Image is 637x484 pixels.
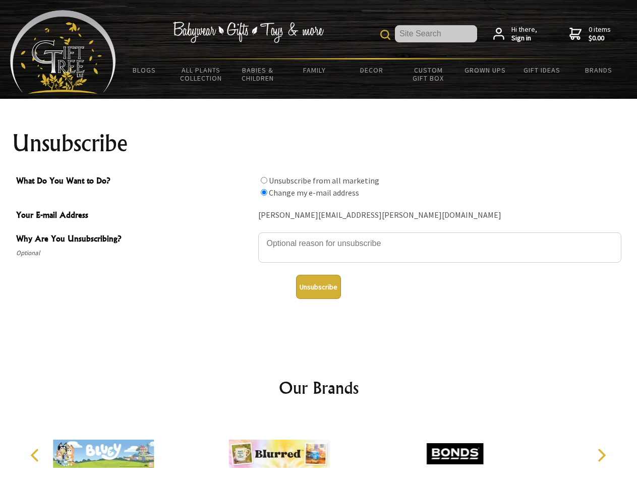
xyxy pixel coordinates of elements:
[380,30,390,40] img: product search
[296,275,341,299] button: Unsubscribe
[569,25,611,43] a: 0 items$0.00
[456,59,513,81] a: Grown Ups
[493,25,537,43] a: Hi there,Sign in
[10,10,116,94] img: Babyware - Gifts - Toys and more...
[261,177,267,184] input: What Do You Want to Do?
[20,376,617,400] h2: Our Brands
[12,131,625,155] h1: Unsubscribe
[286,59,343,81] a: Family
[25,444,47,466] button: Previous
[16,209,253,223] span: Your E-mail Address
[261,189,267,196] input: What Do You Want to Do?
[269,175,379,186] label: Unsubscribe from all marketing
[570,59,627,81] a: Brands
[343,59,400,81] a: Decor
[173,59,230,89] a: All Plants Collection
[16,232,253,247] span: Why Are You Unsubscribing?
[589,25,611,43] span: 0 items
[116,59,173,81] a: BLOGS
[400,59,457,89] a: Custom Gift Box
[589,34,611,43] strong: $0.00
[511,34,537,43] strong: Sign in
[395,25,477,42] input: Site Search
[16,174,253,189] span: What Do You Want to Do?
[513,59,570,81] a: Gift Ideas
[269,188,359,198] label: Change my e-mail address
[590,444,612,466] button: Next
[258,232,621,263] textarea: Why Are You Unsubscribing?
[258,208,621,223] div: [PERSON_NAME][EMAIL_ADDRESS][PERSON_NAME][DOMAIN_NAME]
[229,59,286,89] a: Babies & Children
[511,25,537,43] span: Hi there,
[172,22,324,43] img: Babywear - Gifts - Toys & more
[16,247,253,259] span: Optional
